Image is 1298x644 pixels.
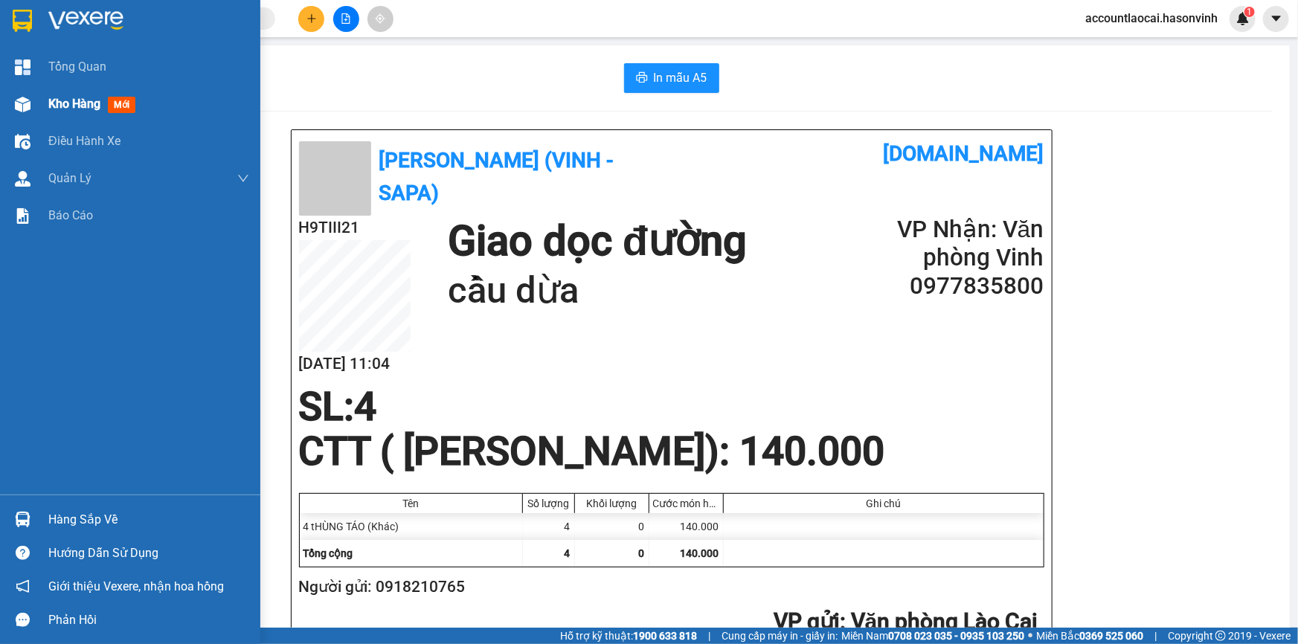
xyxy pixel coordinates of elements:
button: aim [367,6,393,32]
div: CTT ( [PERSON_NAME]) : 140.000 [290,429,894,474]
span: printer [636,71,648,86]
button: caret-down [1263,6,1289,32]
span: notification [16,579,30,593]
h2: 0977835800 [865,272,1044,300]
span: Giới thiệu Vexere, nhận hoa hồng [48,577,224,596]
div: Ghi chú [727,498,1040,509]
div: Phản hồi [48,609,249,631]
span: Cung cấp máy in - giấy in: [722,628,838,644]
span: 4 [565,547,571,559]
span: accountlaocai.hasonvinh [1073,9,1230,28]
h2: : Văn phòng Lào Cai [299,607,1038,637]
span: file-add [341,13,351,24]
span: Miền Nam [841,628,1024,644]
strong: 0369 525 060 [1079,630,1143,642]
img: warehouse-icon [15,512,30,527]
span: SL: [299,384,355,430]
div: 0 [575,513,649,540]
b: [DOMAIN_NAME] [884,141,1044,166]
strong: 1900 633 818 [633,630,697,642]
div: Khối lượng [579,498,645,509]
span: Điều hành xe [48,132,121,150]
span: 0 [639,547,645,559]
div: Cước món hàng [653,498,719,509]
span: Báo cáo [48,206,93,225]
h2: H9TIII21 [8,86,120,111]
div: Số lượng [527,498,571,509]
h2: [DATE] 11:04 [299,352,411,376]
strong: 0708 023 035 - 0935 103 250 [888,630,1024,642]
button: printerIn mẫu A5 [624,63,719,93]
img: warehouse-icon [15,97,30,112]
button: plus [298,6,324,32]
b: [PERSON_NAME] (Vinh - Sapa) [62,19,223,76]
span: 4 [355,384,377,430]
span: down [237,173,249,184]
span: | [1154,628,1157,644]
h1: Giao dọc đường [448,216,747,267]
h2: H9TIII21 [299,216,411,240]
img: logo-vxr [13,10,32,32]
div: Hướng dẫn sử dụng [48,542,249,564]
span: copyright [1215,631,1226,641]
span: In mẫu A5 [654,68,707,87]
img: solution-icon [15,208,30,224]
span: ⚪️ [1028,633,1032,639]
h2: Người gửi: 0918210765 [299,575,1038,599]
img: warehouse-icon [15,171,30,187]
span: 1 [1247,7,1252,17]
img: warehouse-icon [15,134,30,149]
img: icon-new-feature [1236,12,1250,25]
span: 140.000 [681,547,719,559]
span: VP gửi [774,608,840,634]
div: 140.000 [649,513,724,540]
span: | [708,628,710,644]
div: Tên [303,498,518,509]
span: Kho hàng [48,97,100,111]
h1: Giao dọc đường [78,86,274,189]
div: 4 tHÙNG TÁO (Khác) [300,513,523,540]
span: Quản Lý [48,169,91,187]
img: dashboard-icon [15,59,30,75]
h1: cầu dừa [448,267,747,315]
span: Miền Bắc [1036,628,1143,644]
div: Hàng sắp về [48,509,249,531]
sup: 1 [1244,7,1255,17]
span: message [16,613,30,627]
span: Hỗ trợ kỹ thuật: [560,628,697,644]
span: plus [306,13,317,24]
span: question-circle [16,546,30,560]
div: 4 [523,513,575,540]
span: Tổng cộng [303,547,353,559]
button: file-add [333,6,359,32]
span: Tổng Quan [48,57,106,76]
span: caret-down [1270,12,1283,25]
span: aim [375,13,385,24]
b: [PERSON_NAME] (Vinh - Sapa) [379,148,614,205]
span: mới [108,97,135,113]
h2: VP Nhận: Văn phòng Vinh [865,216,1044,272]
b: [DOMAIN_NAME] [199,12,359,36]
